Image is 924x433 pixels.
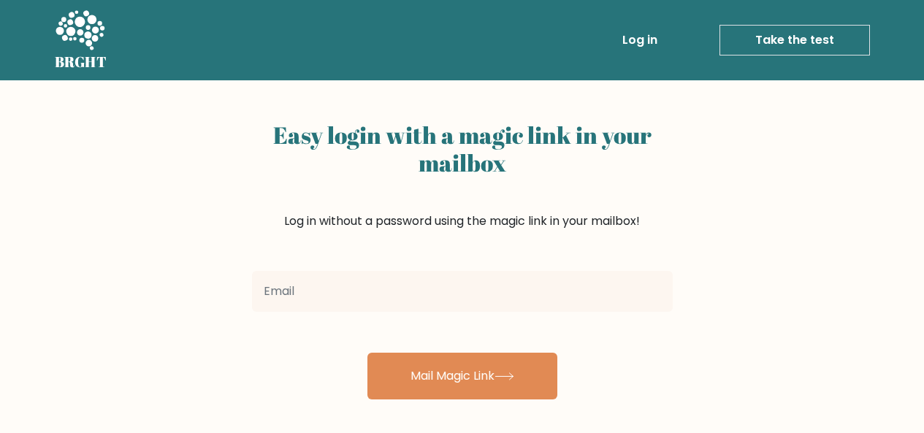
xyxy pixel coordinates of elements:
[55,53,107,71] h5: BRGHT
[252,121,673,177] h2: Easy login with a magic link in your mailbox
[367,353,557,399] button: Mail Magic Link
[55,6,107,74] a: BRGHT
[252,271,673,312] input: Email
[252,115,673,265] div: Log in without a password using the magic link in your mailbox!
[616,26,663,55] a: Log in
[719,25,870,55] a: Take the test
